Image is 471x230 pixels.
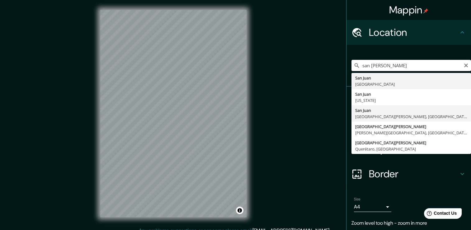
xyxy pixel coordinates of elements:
[346,112,471,137] div: Style
[464,62,469,68] button: Clear
[346,20,471,45] div: Location
[355,91,467,97] div: San Juan
[351,60,471,71] input: Pick your city or area
[346,137,471,161] div: Layout
[355,123,467,130] div: [GEOGRAPHIC_DATA][PERSON_NAME]
[389,4,429,16] h4: Mappin
[354,197,360,202] label: Size
[354,202,391,212] div: A4
[346,87,471,112] div: Pins
[355,140,467,146] div: [GEOGRAPHIC_DATA][PERSON_NAME]
[423,8,428,13] img: pin-icon.png
[355,97,467,103] div: [US_STATE]
[355,130,467,136] div: [PERSON_NAME][GEOGRAPHIC_DATA], [GEOGRAPHIC_DATA]
[369,168,459,180] h4: Border
[369,26,459,39] h4: Location
[355,113,467,120] div: [GEOGRAPHIC_DATA][PERSON_NAME], [GEOGRAPHIC_DATA]
[355,107,467,113] div: San Juan
[351,219,466,227] p: Zoom level too high - zoom in more
[100,10,247,217] canvas: Map
[355,81,467,87] div: [GEOGRAPHIC_DATA]
[416,206,464,223] iframe: Help widget launcher
[236,207,243,214] button: Toggle attribution
[369,143,459,155] h4: Layout
[346,161,471,186] div: Border
[355,75,467,81] div: San Juan
[355,146,467,152] div: Querétaro, [GEOGRAPHIC_DATA]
